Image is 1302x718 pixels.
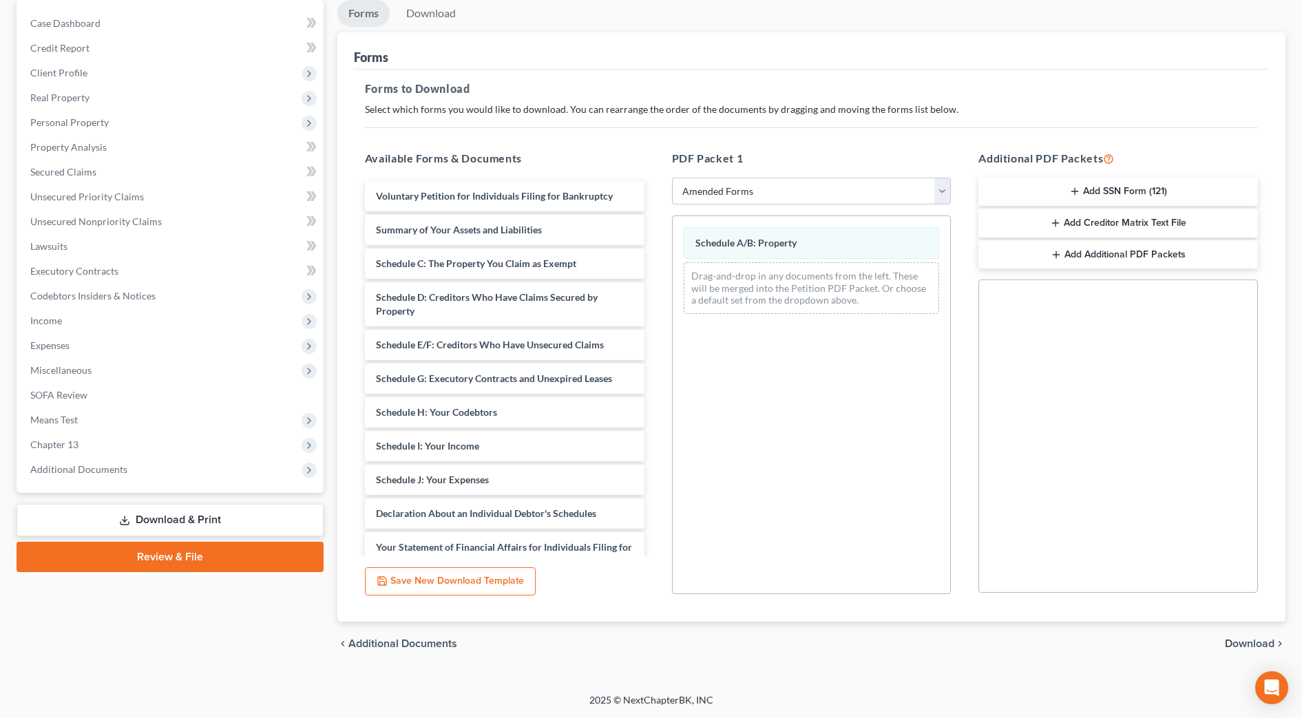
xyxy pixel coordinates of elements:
a: Lawsuits [19,234,324,259]
span: Declaration About an Individual Debtor's Schedules [376,507,596,519]
i: chevron_right [1274,638,1285,649]
h5: Additional PDF Packets [978,150,1258,167]
a: Download & Print [17,504,324,536]
span: Schedule I: Your Income [376,440,479,452]
span: Schedule J: Your Expenses [376,474,489,485]
div: Open Intercom Messenger [1255,671,1288,704]
div: Drag-and-drop in any documents from the left. These will be merged into the Petition PDF Packet. ... [684,262,940,314]
span: Executory Contracts [30,265,118,277]
span: SOFA Review [30,389,87,401]
span: Real Property [30,92,90,103]
span: Miscellaneous [30,364,92,376]
a: Credit Report [19,36,324,61]
span: Schedule E/F: Creditors Who Have Unsecured Claims [376,339,604,350]
h5: Forms to Download [365,81,1258,97]
button: Download chevron_right [1225,638,1285,649]
span: Case Dashboard [30,17,101,29]
h5: PDF Packet 1 [672,150,952,167]
a: Executory Contracts [19,259,324,284]
i: chevron_left [337,638,348,649]
a: Review & File [17,542,324,572]
span: Personal Property [30,116,109,128]
a: chevron_left Additional Documents [337,638,457,649]
span: Schedule C: The Property You Claim as Exempt [376,257,576,269]
span: Additional Documents [30,463,127,475]
div: 2025 © NextChapterBK, INC [259,693,1044,718]
p: Select which forms you would like to download. You can rearrange the order of the documents by dr... [365,103,1258,116]
a: Property Analysis [19,135,324,160]
span: Summary of Your Assets and Liabilities [376,224,542,235]
span: Additional Documents [348,638,457,649]
span: Property Analysis [30,141,107,153]
span: Client Profile [30,67,87,78]
a: Unsecured Nonpriority Claims [19,209,324,234]
div: Forms [354,49,388,65]
span: Schedule A/B: Property [695,237,797,249]
span: Codebtors Insiders & Notices [30,290,156,302]
span: Schedule G: Executory Contracts and Unexpired Leases [376,372,612,384]
span: Schedule D: Creditors Who Have Claims Secured by Property [376,291,598,317]
a: Unsecured Priority Claims [19,184,324,209]
span: Expenses [30,339,70,351]
h5: Available Forms & Documents [365,150,644,167]
span: Chapter 13 [30,439,78,450]
button: Add Additional PDF Packets [978,240,1258,269]
span: Income [30,315,62,326]
span: Voluntary Petition for Individuals Filing for Bankruptcy [376,190,613,202]
span: Unsecured Nonpriority Claims [30,215,162,227]
span: Schedule H: Your Codebtors [376,406,497,418]
button: Save New Download Template [365,567,536,596]
span: Secured Claims [30,166,96,178]
span: Unsecured Priority Claims [30,191,144,202]
a: SOFA Review [19,383,324,408]
a: Secured Claims [19,160,324,184]
span: Credit Report [30,42,90,54]
span: Lawsuits [30,240,67,252]
button: Add Creditor Matrix Text File [978,209,1258,237]
span: Download [1225,638,1274,649]
span: Means Test [30,414,78,425]
span: Your Statement of Financial Affairs for Individuals Filing for Bankruptcy [376,541,632,567]
a: Case Dashboard [19,11,324,36]
button: Add SSN Form (121) [978,178,1258,207]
